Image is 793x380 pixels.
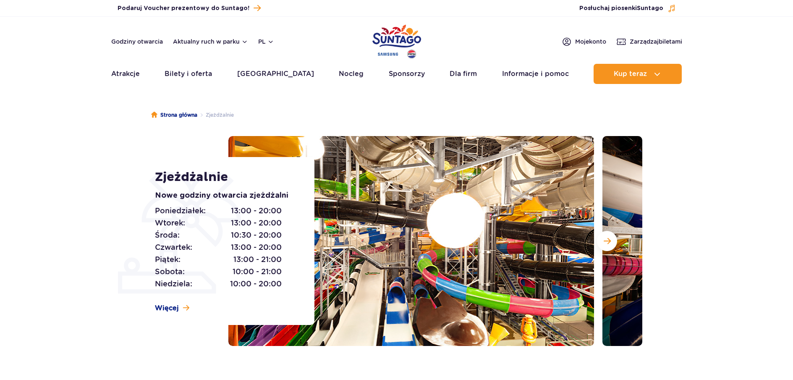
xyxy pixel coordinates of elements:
button: Aktualny ruch w parku [173,38,248,45]
span: Zarządzaj biletami [630,37,682,46]
a: Atrakcje [111,64,140,84]
a: Zarządzajbiletami [616,37,682,47]
span: 10:00 - 21:00 [233,266,282,278]
span: Kup teraz [614,70,647,78]
a: Park of Poland [372,21,421,60]
span: 13:00 - 20:00 [231,241,282,253]
a: Sponsorzy [389,64,425,84]
span: Czwartek: [155,241,192,253]
a: Mojekonto [562,37,606,47]
a: Informacje i pomoc [502,64,569,84]
a: Strona główna [151,111,197,119]
a: Nocleg [339,64,364,84]
a: [GEOGRAPHIC_DATA] [237,64,314,84]
span: 10:30 - 20:00 [231,229,282,241]
button: Następny slajd [597,231,617,251]
a: Podaruj Voucher prezentowy do Suntago! [118,3,261,14]
h1: Zjeżdżalnie [155,170,296,185]
span: Moje konto [575,37,606,46]
span: 13:00 - 20:00 [231,217,282,229]
li: Zjeżdżalnie [197,111,234,119]
span: Poniedziałek: [155,205,206,217]
a: Więcej [155,304,189,313]
span: Podaruj Voucher prezentowy do Suntago! [118,4,249,13]
a: Dla firm [450,64,477,84]
p: Nowe godziny otwarcia zjeżdżalni [155,190,296,202]
button: Kup teraz [594,64,682,84]
span: Więcej [155,304,179,313]
a: Bilety i oferta [165,64,212,84]
span: 10:00 - 20:00 [230,278,282,290]
span: 13:00 - 21:00 [233,254,282,265]
span: Piątek: [155,254,181,265]
span: Wtorek: [155,217,185,229]
span: Suntago [637,5,663,11]
a: Godziny otwarcia [111,37,163,46]
span: Środa: [155,229,180,241]
span: Sobota: [155,266,185,278]
button: pl [258,37,274,46]
button: Posłuchaj piosenkiSuntago [579,4,676,13]
span: Niedziela: [155,278,192,290]
span: Posłuchaj piosenki [579,4,663,13]
span: 13:00 - 20:00 [231,205,282,217]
